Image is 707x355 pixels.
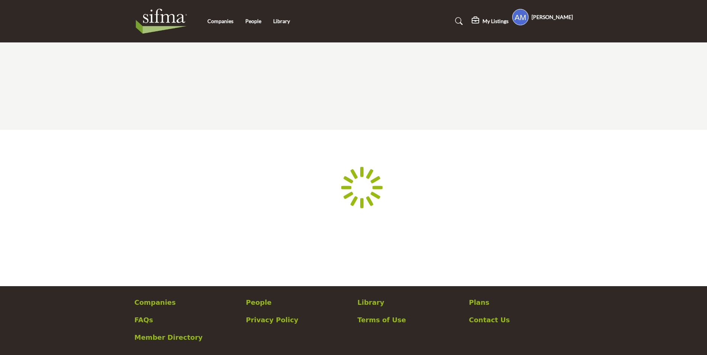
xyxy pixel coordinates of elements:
a: Member Directory [135,332,238,342]
img: Site Logo [135,6,192,36]
a: Terms of Use [358,315,461,325]
a: People [245,18,261,24]
a: Search [448,15,468,27]
button: Show hide supplier dropdown [512,9,529,25]
a: FAQs [135,315,238,325]
a: Privacy Policy [246,315,350,325]
a: Library [273,18,290,24]
h5: My Listings [482,18,509,25]
div: My Listings [472,17,509,26]
a: Library [358,297,461,307]
a: Companies [207,18,233,24]
a: Plans [469,297,573,307]
a: Companies [135,297,238,307]
a: Contact Us [469,315,573,325]
h5: [PERSON_NAME] [532,13,573,21]
a: People [246,297,350,307]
